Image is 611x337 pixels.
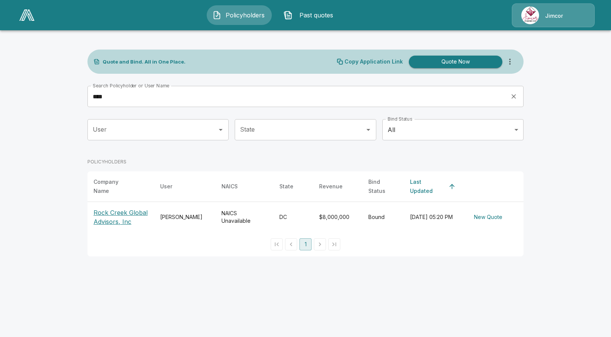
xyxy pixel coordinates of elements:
[382,119,524,140] div: All
[284,11,293,20] img: Past quotes Icon
[94,208,148,226] p: Rock Creek Global Advisors, Inc
[362,202,404,233] td: Bound
[409,56,502,68] button: Quote Now
[362,171,404,202] th: Bind Status
[224,11,266,20] span: Policyholders
[87,158,126,165] p: POLICYHOLDERS
[160,182,172,191] div: User
[296,11,337,20] span: Past quotes
[87,171,524,232] table: simple table
[93,82,169,89] label: Search Policyholder or User Name
[508,91,519,102] button: clear search
[404,202,465,233] td: [DATE] 05:20 PM
[273,202,313,233] td: DC
[406,56,502,68] a: Quote Now
[215,202,273,233] td: NAICS Unavailable
[319,182,343,191] div: Revenue
[270,238,341,250] nav: pagination navigation
[221,182,238,191] div: NAICS
[215,124,226,135] button: Open
[160,213,209,221] div: [PERSON_NAME]
[278,5,343,25] button: Past quotes IconPast quotes
[313,202,362,233] td: $8,000,000
[279,182,293,191] div: State
[19,9,34,21] img: AA Logo
[363,124,374,135] button: Open
[388,116,412,122] label: Bind Status
[502,54,517,69] button: more
[103,59,185,64] p: Quote and Bind. All in One Place.
[410,177,445,196] div: Last Updated
[207,5,272,25] button: Policyholders IconPolicyholders
[299,238,312,250] button: page 1
[471,210,505,224] button: New Quote
[344,59,403,64] p: Copy Application Link
[212,11,221,20] img: Policyholders Icon
[94,177,134,196] div: Company Name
